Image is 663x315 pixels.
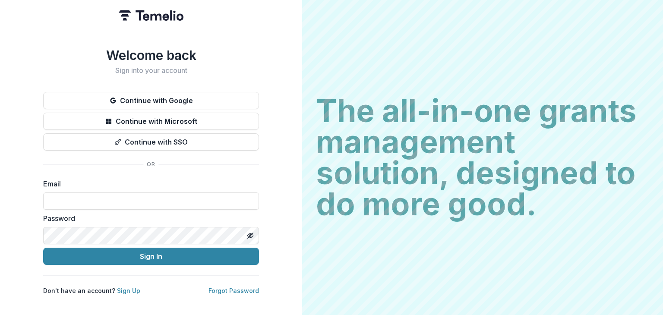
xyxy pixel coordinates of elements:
button: Continue with Google [43,92,259,109]
button: Continue with SSO [43,133,259,151]
label: Password [43,213,254,224]
p: Don't have an account? [43,286,140,295]
a: Forgot Password [208,287,259,294]
button: Toggle password visibility [243,229,257,243]
h2: Sign into your account [43,66,259,75]
a: Sign Up [117,287,140,294]
img: Temelio [119,10,183,21]
button: Sign In [43,248,259,265]
button: Continue with Microsoft [43,113,259,130]
h1: Welcome back [43,47,259,63]
label: Email [43,179,254,189]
